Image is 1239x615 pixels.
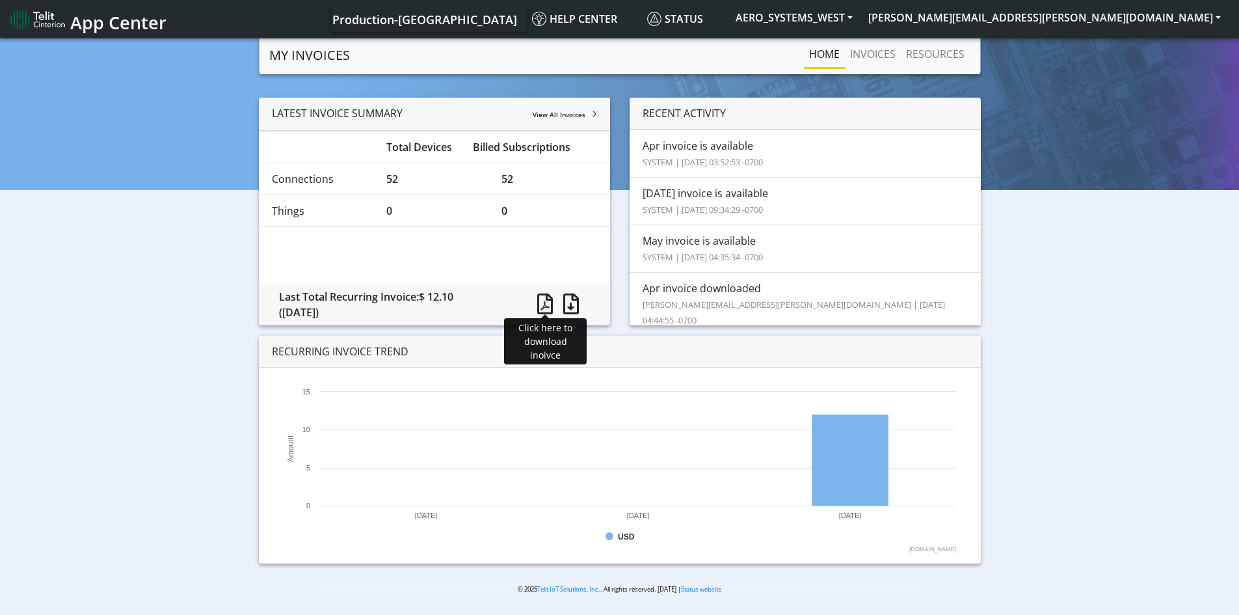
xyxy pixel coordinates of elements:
[527,6,642,32] a: Help center
[647,12,661,26] img: status.svg
[306,464,310,472] text: 5
[259,336,981,368] div: RECURRING INVOICE TREND
[262,171,377,187] div: Connections
[630,225,981,273] li: May invoice is available
[532,12,546,26] img: knowledge.svg
[647,12,703,26] span: Status
[306,502,310,510] text: 0
[269,42,350,68] a: MY INVOICES
[492,203,607,219] div: 0
[319,584,920,594] p: © 2025 . All rights reserved. [DATE] |
[419,290,453,304] span: $ 12.10
[332,6,516,32] a: Your current platform instance
[10,9,65,30] img: logo-telit-cinterion-gw-new.png
[70,10,167,34] span: App Center
[630,177,981,225] li: [DATE] invoice is available
[10,5,165,33] a: App Center
[804,41,845,67] a: Home
[377,171,492,187] div: 52
[377,203,492,219] div: 0
[332,12,517,27] span: Production-[GEOGRAPHIC_DATA]
[909,546,956,553] text: [DOMAIN_NAME]
[630,272,981,336] li: Apr invoice downloaded
[681,585,721,594] a: Status website
[901,41,970,67] a: RESOURCES
[618,532,635,541] text: USD
[643,156,763,168] small: SYSTEM | [DATE] 03:52:53 -0700
[728,6,860,29] button: AERO_SYSTEMS_WEST
[492,171,607,187] div: 52
[463,139,607,155] div: Billed Subscriptions
[259,98,610,131] div: LATEST INVOICE SUMMARY
[537,585,600,594] a: Telit IoT Solutions, Inc.
[262,203,377,219] div: Things
[630,130,981,178] li: Apr invoice is available
[286,435,295,462] text: Amount
[845,41,901,67] a: INVOICES
[630,98,981,130] div: RECENT ACTIVITY
[414,512,437,519] text: [DATE]
[626,512,649,519] text: [DATE]
[643,251,763,263] small: SYSTEM | [DATE] 04:35:34 -0700
[642,6,728,32] a: Status
[643,204,763,215] small: SYSTEM | [DATE] 09:34:29 -0700
[504,318,587,364] div: Click here to download inoivce
[269,289,517,320] div: Last Total Recurring Invoice:
[377,139,463,155] div: Total Devices
[532,12,617,26] span: Help center
[302,388,310,396] text: 15
[838,512,861,519] text: [DATE]
[302,426,310,433] text: 10
[643,299,945,326] small: [PERSON_NAME][EMAIL_ADDRESS][PERSON_NAME][DOMAIN_NAME] | [DATE] 04:44:55 -0700
[860,6,1229,29] button: [PERSON_NAME][EMAIL_ADDRESS][PERSON_NAME][DOMAIN_NAME]
[279,305,507,320] div: ([DATE])
[533,110,585,119] span: View All Invoices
